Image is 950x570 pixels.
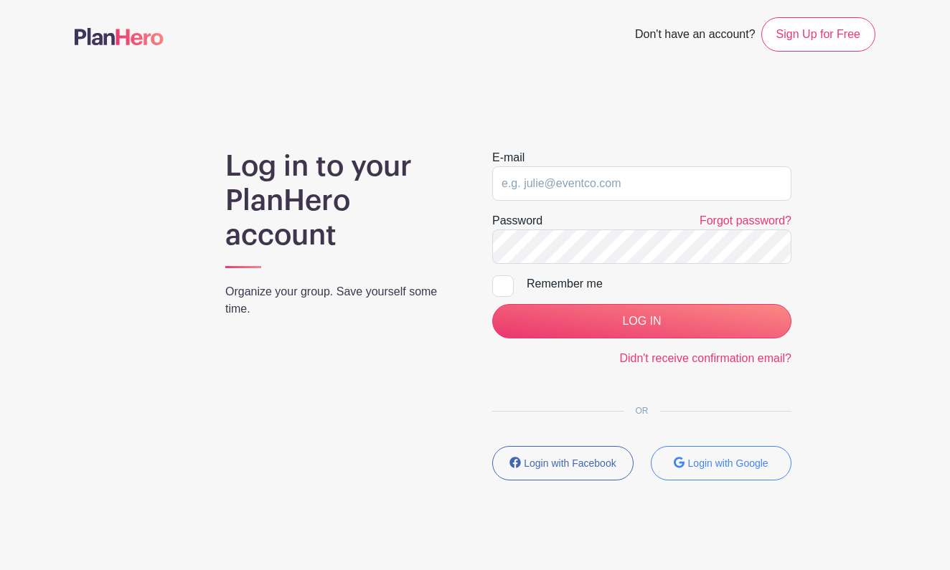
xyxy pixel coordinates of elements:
[619,352,791,364] a: Didn't receive confirmation email?
[700,214,791,227] a: Forgot password?
[624,406,660,416] span: OR
[688,457,768,469] small: Login with Google
[527,275,791,293] div: Remember me
[492,446,634,480] button: Login with Facebook
[651,446,792,480] button: Login with Google
[225,149,458,252] h1: Log in to your PlanHero account
[75,28,164,45] img: logo-507f7623f17ff9eddc593b1ce0a138ce2505c220e1c5a4e2b4648c50719b7d32.svg
[225,283,458,318] p: Organize your group. Save yourself some time.
[492,166,791,201] input: e.g. julie@eventco.com
[492,304,791,338] input: LOG IN
[635,20,756,52] span: Don't have an account?
[761,17,875,52] a: Sign Up for Free
[524,457,616,469] small: Login with Facebook
[492,212,542,229] label: Password
[492,149,525,166] label: E-mail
